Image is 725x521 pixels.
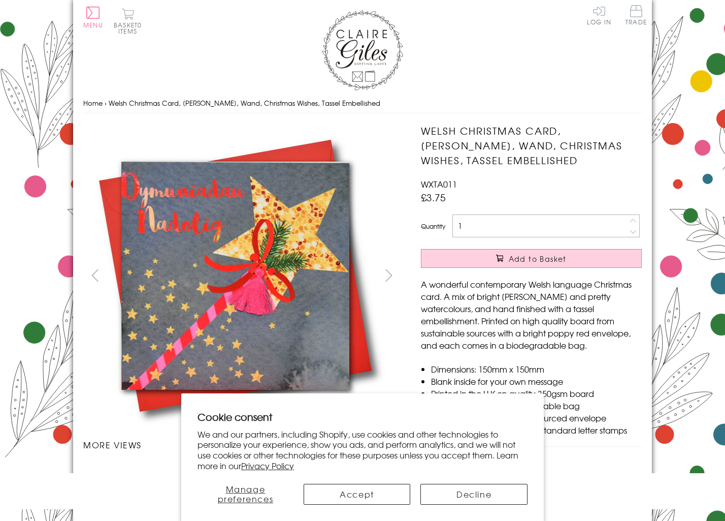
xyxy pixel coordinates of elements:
nav: breadcrumbs [83,93,642,114]
li: Printed in the U.K on quality 350gsm board [431,387,642,400]
ul: Carousel Pagination [83,461,401,483]
label: Quantity [421,222,445,231]
h3: More views [83,439,401,451]
a: Privacy Policy [241,459,294,472]
span: £3.75 [421,190,446,204]
span: Manage preferences [218,483,274,505]
button: Decline [420,484,528,505]
span: › [105,98,107,108]
h1: Welsh Christmas Card, [PERSON_NAME], Wand, Christmas Wishes, Tassel Embellished [421,124,642,167]
p: We and our partners, including Shopify, use cookies and other technologies to personalize your ex... [197,429,528,471]
button: Add to Basket [421,249,642,268]
li: Carousel Page 2 [162,461,242,483]
a: Log In [587,5,611,25]
p: A wonderful contemporary Welsh language Christmas card. A mix of bright [PERSON_NAME] and pretty ... [421,278,642,351]
img: Claire Giles Greetings Cards [322,10,403,90]
li: Dimensions: 150mm x 150mm [431,363,642,375]
button: Menu [83,7,103,28]
span: 0 items [118,20,142,36]
a: Home [83,98,103,108]
span: Trade [625,5,647,25]
li: Blank inside for your own message [431,375,642,387]
button: Basket0 items [114,8,142,34]
img: Welsh Christmas Card, Nadolig Llawen, Wand, Christmas Wishes, Tassel Embellished [401,124,705,428]
button: Manage preferences [197,484,293,505]
span: Menu [83,20,103,29]
button: prev [83,264,106,287]
a: Trade [625,5,647,27]
span: WXTA011 [421,178,457,190]
h2: Cookie consent [197,410,528,424]
span: Add to Basket [509,254,567,264]
img: Welsh Christmas Card, Nadolig Llawen, Wand, Christmas Wishes, Tassel Embellished [83,124,388,428]
button: Accept [304,484,411,505]
span: Welsh Christmas Card, [PERSON_NAME], Wand, Christmas Wishes, Tassel Embellished [109,98,380,108]
button: next [378,264,401,287]
li: Carousel Page 1 (Current Slide) [83,461,162,483]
